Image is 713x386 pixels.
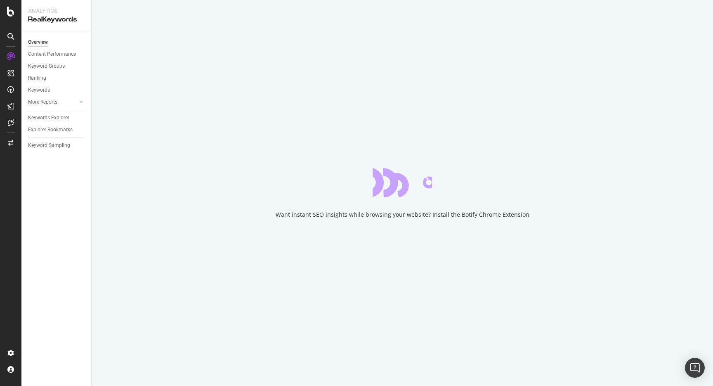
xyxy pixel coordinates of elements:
[28,62,85,71] a: Keyword Groups
[28,126,73,134] div: Explorer Bookmarks
[28,86,50,95] div: Keywords
[276,211,529,219] div: Want instant SEO insights while browsing your website? Install the Botify Chrome Extension
[28,7,85,15] div: Analytics
[28,141,70,150] div: Keyword Sampling
[28,74,85,83] a: Ranking
[28,114,85,122] a: Keywords Explorer
[28,38,85,47] a: Overview
[28,141,85,150] a: Keyword Sampling
[28,15,85,24] div: RealKeywords
[28,50,85,59] a: Content Performance
[28,98,57,107] div: More Reports
[685,358,705,378] div: Open Intercom Messenger
[28,38,48,47] div: Overview
[373,168,432,197] div: animation
[28,74,46,83] div: Ranking
[28,62,65,71] div: Keyword Groups
[28,50,76,59] div: Content Performance
[28,126,85,134] a: Explorer Bookmarks
[28,86,85,95] a: Keywords
[28,98,77,107] a: More Reports
[28,114,69,122] div: Keywords Explorer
